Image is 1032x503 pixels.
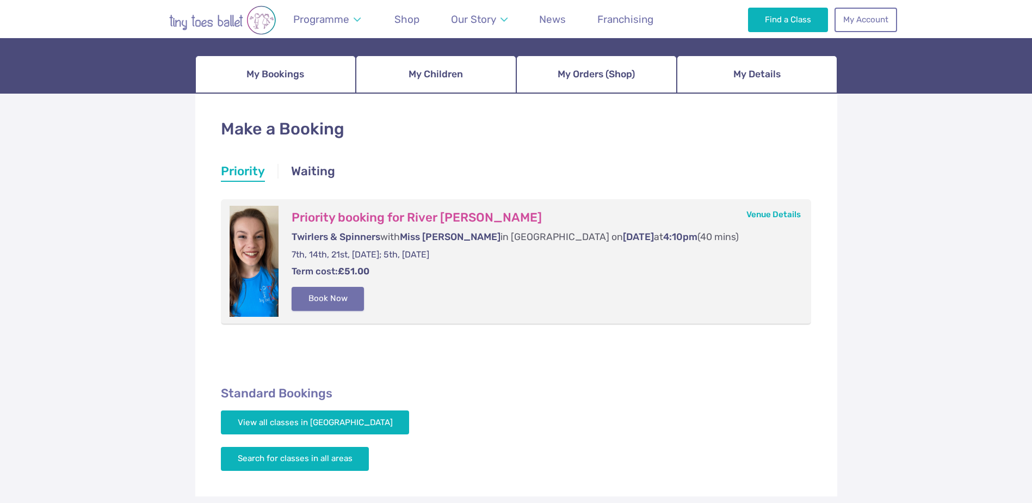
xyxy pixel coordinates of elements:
[195,56,356,94] a: My Bookings
[292,265,790,278] p: Term cost:
[677,56,837,94] a: My Details
[292,210,790,225] h3: Priority booking for River [PERSON_NAME]
[221,447,369,471] a: Search for classes in all areas
[663,231,697,242] span: 4:10pm
[394,13,419,26] span: Shop
[409,65,463,84] span: My Children
[221,410,410,434] a: View all classes in [GEOGRAPHIC_DATA]
[597,13,653,26] span: Franchising
[221,118,812,141] h1: Make a Booking
[534,7,571,32] a: News
[539,13,566,26] span: News
[400,231,500,242] span: Miss [PERSON_NAME]
[592,7,659,32] a: Franchising
[246,65,304,84] span: My Bookings
[292,230,790,244] p: with in [GEOGRAPHIC_DATA] on at (40 mins)
[291,163,335,182] a: Waiting
[288,7,366,32] a: Programme
[293,13,349,26] span: Programme
[558,65,635,84] span: My Orders (Shop)
[623,231,654,242] span: [DATE]
[338,266,369,277] strong: £51.00
[835,8,897,32] a: My Account
[390,7,425,32] a: Shop
[356,56,516,94] a: My Children
[292,249,790,261] p: 7th, 14th, 21st, [DATE]; 5th, [DATE]
[746,210,801,219] a: Venue Details
[292,231,380,242] span: Twirlers & Spinners
[733,65,781,84] span: My Details
[446,7,512,32] a: Our Story
[748,8,828,32] a: Find a Class
[221,386,812,401] h2: Standard Bookings
[516,56,677,94] a: My Orders (Shop)
[451,13,496,26] span: Our Story
[292,287,364,311] button: Book Now
[135,5,310,35] img: tiny toes ballet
